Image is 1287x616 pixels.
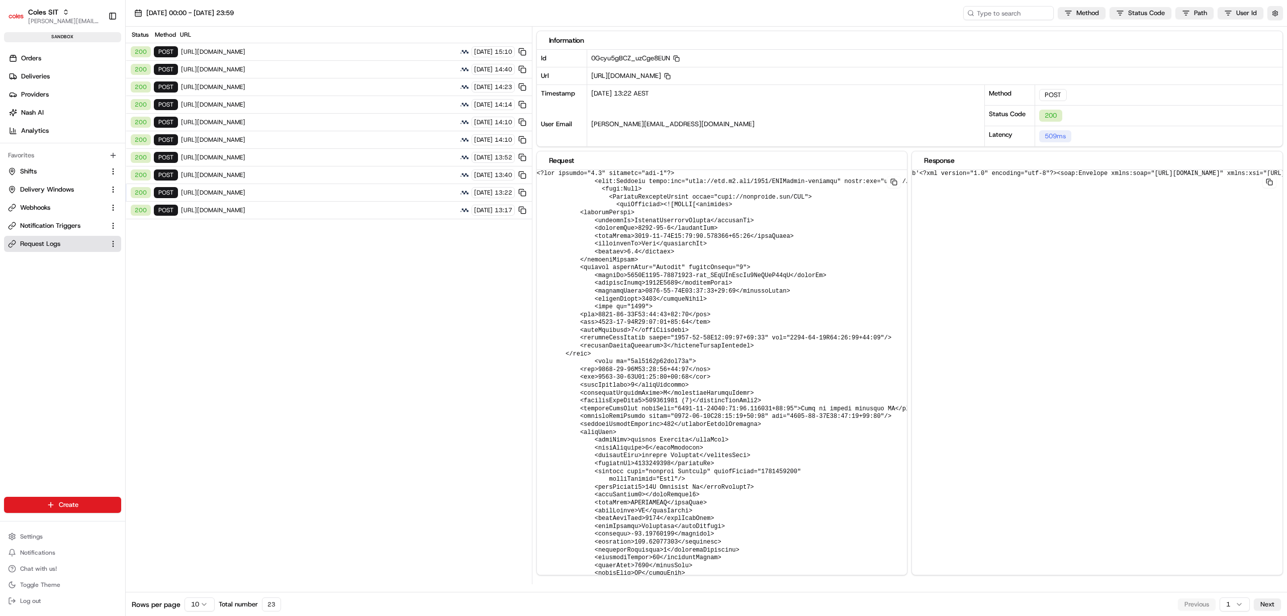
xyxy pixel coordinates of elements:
[180,31,528,39] div: URL
[154,81,178,93] div: POST
[591,71,671,80] span: [URL][DOMAIN_NAME]
[1194,9,1207,18] span: Path
[154,46,178,57] div: POST
[549,155,895,165] div: Request
[1110,7,1171,19] button: Status Code
[154,169,178,181] div: POST
[154,152,178,163] div: POST
[4,562,121,576] button: Chat with us!
[132,599,180,609] span: Rows per page
[181,48,456,56] span: [URL][DOMAIN_NAME]
[181,171,456,179] span: [URL][DOMAIN_NAME]
[8,203,105,212] a: Webhooks
[985,105,1035,126] div: Status Code
[20,221,80,230] span: Notification Triggers
[4,236,121,252] button: Request Logs
[591,54,680,62] span: 0Gcyu5gBCZ_uzCge8EUN
[20,597,41,605] span: Log out
[4,594,121,608] button: Log out
[474,101,493,109] span: [DATE]
[131,64,151,75] div: 200
[262,597,281,611] div: 23
[4,546,121,560] button: Notifications
[20,185,74,194] span: Delivery Windows
[495,101,512,109] span: 14:14
[21,126,49,135] span: Analytics
[154,99,178,110] div: POST
[20,549,55,557] span: Notifications
[28,17,100,25] button: [PERSON_NAME][EMAIL_ADDRESS][PERSON_NAME][DOMAIN_NAME]
[130,31,150,39] div: Status
[459,82,470,92] img: Microlise
[1128,9,1165,18] span: Status Code
[495,65,512,73] span: 14:40
[181,206,456,214] span: [URL][DOMAIN_NAME]
[181,118,456,126] span: [URL][DOMAIN_NAME]
[495,48,512,56] span: 15:10
[459,188,470,198] img: Microlise
[537,67,587,84] div: Url
[131,134,151,145] div: 200
[154,187,178,198] div: POST
[924,155,1270,165] div: Response
[21,72,50,81] span: Deliveries
[131,99,151,110] div: 200
[59,500,78,509] span: Create
[474,136,493,144] span: [DATE]
[4,105,125,121] a: Nash AI
[4,497,121,513] button: Create
[495,171,512,179] span: 13:40
[4,4,104,28] button: Coles SITColes SIT[PERSON_NAME][EMAIL_ADDRESS][PERSON_NAME][DOMAIN_NAME]
[4,200,121,216] button: Webhooks
[131,187,151,198] div: 200
[474,118,493,126] span: [DATE]
[4,86,125,103] a: Providers
[181,153,456,161] span: [URL][DOMAIN_NAME]
[21,108,44,117] span: Nash AI
[985,84,1035,105] div: Method
[1236,9,1257,18] span: User Id
[459,117,470,127] img: Microlise
[21,90,49,99] span: Providers
[474,65,493,73] span: [DATE]
[181,65,456,73] span: [URL][DOMAIN_NAME]
[459,170,470,180] img: Microlise
[1218,7,1263,19] button: User Id
[131,152,151,163] div: 200
[495,83,512,91] span: 14:23
[537,85,587,116] div: Timestamp
[474,153,493,161] span: [DATE]
[549,35,1271,45] div: Information
[8,185,105,194] a: Delivery Windows
[1076,9,1099,18] span: Method
[537,116,587,146] div: User Email
[1039,89,1067,101] div: POST
[1039,110,1062,122] div: 200
[154,117,178,128] div: POST
[20,581,60,589] span: Toggle Theme
[154,64,178,75] div: POST
[20,203,50,212] span: Webhooks
[219,600,258,609] span: Total number
[20,167,37,176] span: Shifts
[495,118,512,126] span: 14:10
[4,68,125,84] a: Deliveries
[4,530,121,544] button: Settings
[154,134,178,145] div: POST
[1175,7,1214,19] button: Path
[28,7,58,17] button: Coles SIT
[4,147,121,163] div: Favorites
[474,83,493,91] span: [DATE]
[474,206,493,214] span: [DATE]
[131,81,151,93] div: 200
[181,101,456,109] span: [URL][DOMAIN_NAME]
[459,100,470,110] img: Microlise
[537,50,587,67] div: Id
[4,182,121,198] button: Delivery Windows
[181,83,456,91] span: [URL][DOMAIN_NAME]
[4,50,125,66] a: Orders
[459,152,470,162] img: Microlise
[4,123,125,139] a: Analytics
